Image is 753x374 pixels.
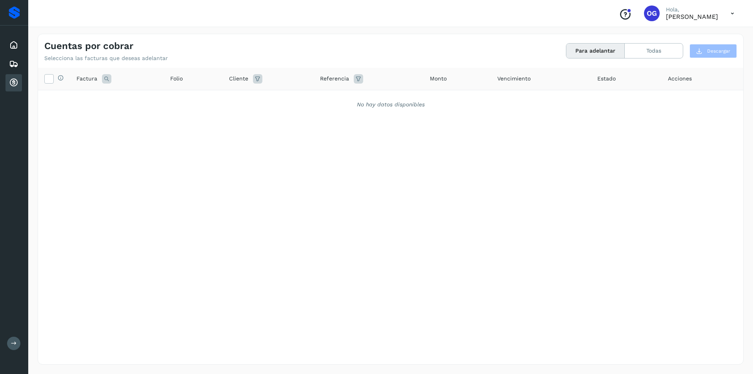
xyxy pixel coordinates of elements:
p: OSCAR GUZMAN LOPEZ [666,13,718,20]
div: Inicio [5,36,22,54]
span: Factura [76,75,97,83]
span: Vencimiento [497,75,531,83]
span: Folio [170,75,183,83]
span: Acciones [668,75,692,83]
span: Cliente [229,75,248,83]
div: Embarques [5,55,22,73]
p: Hola, [666,6,718,13]
span: Monto [430,75,447,83]
button: Todas [625,44,683,58]
span: Estado [597,75,616,83]
p: Selecciona las facturas que deseas adelantar [44,55,168,62]
span: Descargar [707,47,730,55]
h4: Cuentas por cobrar [44,40,133,52]
div: No hay datos disponibles [48,100,733,109]
span: Referencia [320,75,349,83]
button: Descargar [689,44,737,58]
div: Cuentas por cobrar [5,74,22,91]
button: Para adelantar [566,44,625,58]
